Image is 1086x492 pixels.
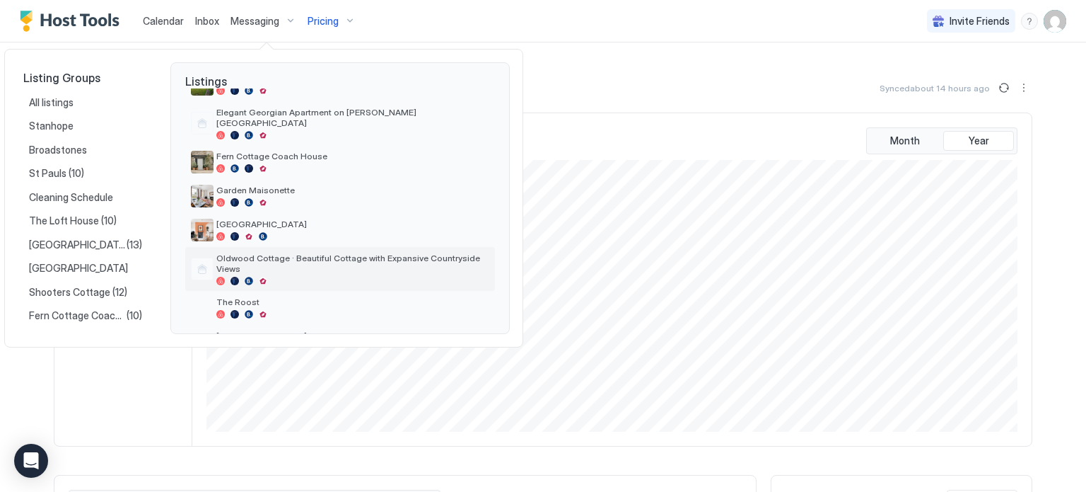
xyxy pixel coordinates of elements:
[29,309,127,322] span: Fern Cottage Coach House
[216,297,489,307] span: The Roost
[29,239,127,251] span: [GEOGRAPHIC_DATA]
[216,107,489,128] span: Elegant Georgian Apartment on [PERSON_NAME][GEOGRAPHIC_DATA]
[29,333,138,346] span: London Street Cleaning
[191,219,214,241] div: listing image
[216,185,489,195] span: Garden Maisonette
[127,239,142,251] span: (13)
[216,219,489,229] span: [GEOGRAPHIC_DATA]
[29,286,112,299] span: Shooters Cottage
[216,253,489,274] span: Oldwood Cottage · Beautiful Cottage with Expansive Countryside Views
[112,286,127,299] span: (12)
[101,214,117,227] span: (10)
[23,71,148,85] span: Listing Groups
[29,191,115,204] span: Cleaning Schedule
[29,144,89,156] span: Broadstones
[29,167,69,180] span: St Pauls
[191,151,214,173] div: listing image
[29,96,76,109] span: All listings
[191,331,214,353] div: listing image
[29,214,101,227] span: The Loft House
[191,297,214,319] div: listing image
[171,63,509,88] span: Listings
[191,185,214,207] div: listing image
[216,331,489,341] span: [GEOGRAPHIC_DATA]
[127,309,142,322] span: (10)
[29,120,76,132] span: Stanhope
[14,444,48,478] div: Open Intercom Messenger
[216,151,489,161] span: Fern Cottage Coach House
[69,167,84,180] span: (10)
[29,262,130,275] span: [GEOGRAPHIC_DATA]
